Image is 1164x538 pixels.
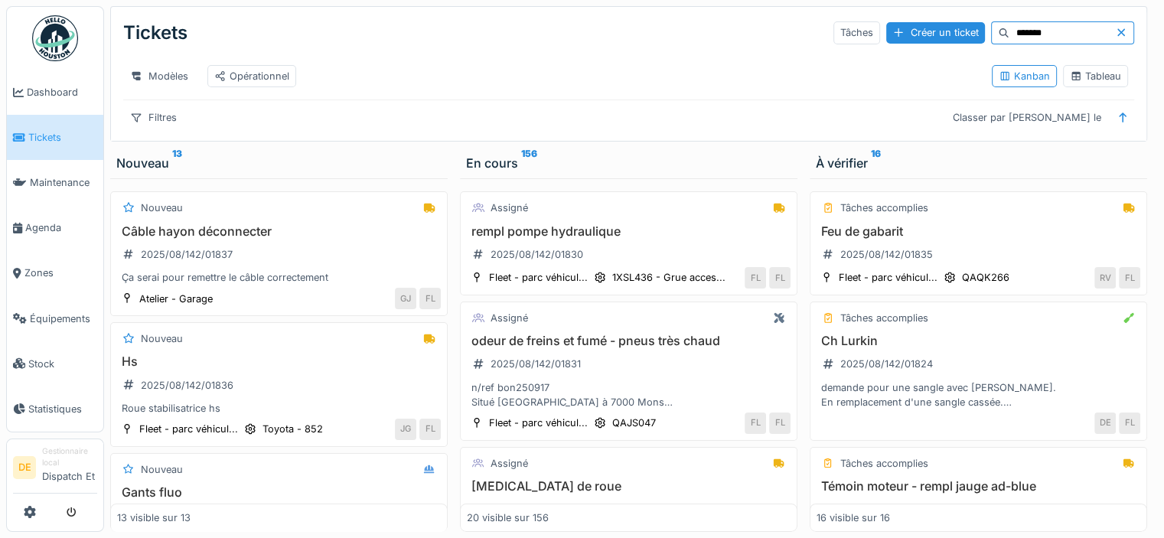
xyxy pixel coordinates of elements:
[467,479,791,494] h3: [MEDICAL_DATA] de roue
[521,154,537,172] sup: 156
[489,270,588,285] div: Fleet - parc véhicul...
[1119,412,1140,434] div: FL
[840,357,933,371] div: 2025/08/142/01824
[1094,412,1116,434] div: DE
[13,445,97,494] a: DE Gestionnaire localDispatch Et
[7,386,103,432] a: Statistiques
[1070,69,1121,83] div: Tableau
[840,247,933,262] div: 2025/08/142/01835
[817,334,1140,348] h3: Ch Lurkin
[7,205,103,250] a: Agenda
[395,419,416,440] div: JG
[840,502,928,517] div: 2025/08/142/01811
[833,21,880,44] div: Tâches
[28,130,97,145] span: Tickets
[141,247,233,262] div: 2025/08/142/01837
[7,251,103,296] a: Zones
[7,70,103,115] a: Dashboard
[817,479,1140,494] h3: Témoin moteur - rempl jauge ad-blue
[467,334,791,348] h3: odeur de freins et fumé - pneus très chaud
[419,288,441,309] div: FL
[117,354,441,369] h3: Hs
[839,270,937,285] div: Fleet - parc véhicul...
[24,266,97,280] span: Zones
[840,311,928,325] div: Tâches accomplies
[491,456,528,471] div: Assigné
[419,419,441,440] div: FL
[42,445,97,469] div: Gestionnaire local
[745,412,766,434] div: FL
[962,270,1009,285] div: QAQK266
[30,175,97,190] span: Maintenance
[1094,267,1116,289] div: RV
[817,380,1140,409] div: demande pour une sangle avec [PERSON_NAME]. En remplacement d'une sangle cassée. Chauffeur Lurkin
[117,485,441,500] h3: Gants fluo
[141,331,183,346] div: Nouveau
[25,220,97,235] span: Agenda
[489,416,588,430] div: Fleet - parc véhicul...
[816,154,1141,172] div: À vérifier
[491,311,528,325] div: Assigné
[612,270,725,285] div: 1XSL436 - Grue acces...
[769,412,791,434] div: FL
[7,341,103,386] a: Stock
[395,288,416,309] div: GJ
[141,378,233,393] div: 2025/08/142/01836
[840,201,928,215] div: Tâches accomplies
[817,510,890,525] div: 16 visible sur 16
[840,456,928,471] div: Tâches accomplies
[946,106,1108,129] div: Classer par [PERSON_NAME] le
[141,462,183,477] div: Nouveau
[28,357,97,371] span: Stock
[817,224,1140,239] h3: Feu de gabarit
[123,13,187,53] div: Tickets
[491,502,583,517] div: 2025/08/142/01826
[7,296,103,341] a: Équipements
[141,201,183,215] div: Nouveau
[745,267,766,289] div: FL
[13,456,36,479] li: DE
[467,510,549,525] div: 20 visible sur 156
[123,65,195,87] div: Modèles
[491,357,581,371] div: 2025/08/142/01831
[466,154,791,172] div: En cours
[42,445,97,490] li: Dispatch Et
[7,160,103,205] a: Maintenance
[172,154,182,172] sup: 13
[999,69,1050,83] div: Kanban
[123,106,184,129] div: Filtres
[467,380,791,409] div: n/ref bon250917 Situé [GEOGRAPHIC_DATA] à 7000 Mons Gsm chauffeur [PERSON_NAME] - 0471/25 13 95
[214,69,289,83] div: Opérationnel
[117,510,191,525] div: 13 visible sur 13
[491,247,583,262] div: 2025/08/142/01830
[28,402,97,416] span: Statistiques
[262,422,323,436] div: Toyota - 852
[117,270,441,285] div: Ça serai pour remettre le câble correctement
[32,15,78,61] img: Badge_color-CXgf-gQk.svg
[7,115,103,160] a: Tickets
[886,22,985,43] div: Créer un ticket
[27,85,97,99] span: Dashboard
[871,154,881,172] sup: 16
[117,401,441,416] div: Roue stabilisatrice hs
[116,154,442,172] div: Nouveau
[491,201,528,215] div: Assigné
[612,416,656,430] div: QAJS047
[139,422,238,436] div: Fleet - parc véhicul...
[139,292,213,306] div: Atelier - Garage
[467,224,791,239] h3: rempl pompe hydraulique
[30,311,97,326] span: Équipements
[769,267,791,289] div: FL
[117,224,441,239] h3: Câble hayon déconnecter
[1119,267,1140,289] div: FL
